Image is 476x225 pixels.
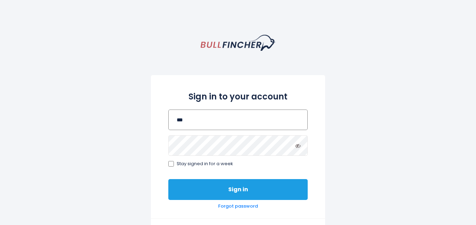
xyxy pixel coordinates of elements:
a: Forgot password [218,203,258,209]
span: Stay signed in for a week [177,161,233,167]
input: Stay signed in for a week [168,161,174,167]
h2: Sign in to your account [168,90,308,103]
a: homepage [201,35,276,51]
button: Sign in [168,179,308,200]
